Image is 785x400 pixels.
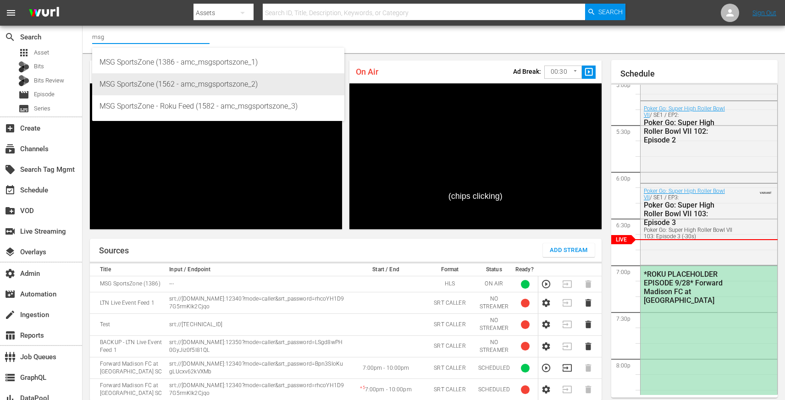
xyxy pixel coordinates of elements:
[541,319,551,329] button: Configure
[550,245,588,256] span: Add Stream
[644,105,725,118] a: Poker Go: Super High Roller Bowl VII
[5,123,16,134] span: Create
[541,363,551,373] button: Preview Stream
[5,330,16,341] span: Reports
[34,76,64,85] span: Bits Review
[348,357,424,378] td: 7:00pm - 10:00pm
[513,68,541,75] p: Ad Break:
[100,73,337,95] div: MSG SportsZone (1562 - amc_msgsportszone_2)
[598,4,623,20] span: Search
[5,289,16,300] span: Automation
[360,385,365,390] sup: + 5
[90,276,166,292] td: MSG SportsZone (1386)
[90,292,166,314] td: LTN Live Event Feed 1
[169,382,345,397] p: srt://[DOMAIN_NAME]:12340?mode=caller&srt_password=rhcoYH1D97G5rmKIk2Cjqo
[475,357,513,378] td: SCHEDULED
[18,89,29,100] span: Episode
[620,69,778,78] h1: Schedule
[585,4,625,20] button: Search
[584,67,594,77] span: slideshow_sharp
[644,105,734,144] div: / SE1 / EP2:
[760,187,772,194] span: VARIANT
[583,319,593,329] button: Delete
[424,263,475,276] th: Format
[169,360,345,376] p: srt://[DOMAIN_NAME]:12340?mode=caller&srt_password=Bpn3SIoKugLUcxv62kVXMb
[424,335,475,357] td: SRT CALLER
[34,104,50,113] span: Series
[90,314,166,335] td: Test
[90,263,166,276] th: Title
[752,9,776,16] a: Sign Out
[349,83,602,229] div: Video Player
[5,268,16,279] span: Admin
[18,61,29,72] div: Bits
[475,263,513,276] th: Status
[424,357,475,378] td: SRT CALLER
[169,295,345,311] p: srt://[DOMAIN_NAME]:12340?mode=caller&srt_password=rhcoYH1D97G5rmKIk2Cjqo
[90,83,342,229] div: Video Player
[424,276,475,292] td: HLS
[475,292,513,314] td: NO STREAMER
[5,226,16,237] span: Live Streaming
[22,2,66,24] img: ans4CAIJ8jUAAAAAAAAAAAAAAAAAAAAAAAAgQb4GAAAAAAAAAAAAAAAAAAAAAAAAJMjXAAAAAAAAAAAAAAAAAAAAAAAAgAT5G...
[5,309,16,320] span: Ingestion
[166,263,348,276] th: Input / Endpoint
[18,103,29,114] span: Series
[34,48,49,57] span: Asset
[541,384,551,395] button: Configure
[100,51,337,73] div: MSG SportsZone (1386 - amc_msgsportszone_1)
[562,363,572,373] button: Transition
[544,63,582,81] div: 00:30
[356,67,378,77] span: On Air
[541,279,551,289] button: Preview Stream
[475,276,513,292] td: ON AIR
[644,227,734,240] div: Poker Go: Super High Roller Bowl VII 103: Episode 3 (-30s)
[6,7,17,18] span: menu
[424,292,475,314] td: SRT CALLER
[90,357,166,378] td: Forward Madison FC at [GEOGRAPHIC_DATA] SC
[644,270,734,305] div: *ROKU PLACEHOLDER EPISODE 9/28* Forward Madison FC at [GEOGRAPHIC_DATA]
[166,276,348,292] td: ---
[99,246,129,255] h1: Sources
[513,263,538,276] th: Ready?
[34,90,55,99] span: Episode
[644,188,725,201] a: Poker Go: Super High Roller Bowl VII
[644,188,734,240] div: / SE1 / EP3:
[5,185,16,196] span: Schedule
[644,201,734,227] div: Poker Go: Super High Roller Bowl VII 103: Episode 3
[475,335,513,357] td: NO STREAMER
[34,62,44,71] span: Bits
[541,341,551,351] button: Configure
[5,143,16,154] span: Channels
[475,314,513,335] td: NO STREAMER
[169,321,345,329] p: srt://[TECHNICAL_ID]
[18,75,29,86] div: Bits Review
[644,118,734,144] div: Poker Go: Super High Roller Bowl VII 102: Episode 2
[18,47,29,58] span: Asset
[169,339,345,354] p: srt://[DOMAIN_NAME]:12350?mode=caller&srt_password=LSgd8wPH0GyJiz0f5I81QL
[348,263,424,276] th: Start / End
[583,341,593,351] button: Delete
[100,95,337,117] div: MSG SportsZone - Roku Feed (1582 - amc_msgsportszone_3)
[424,314,475,335] td: SRT CALLER
[5,247,16,258] span: Overlays
[5,164,16,175] span: Search Tag Mgmt
[5,32,16,43] span: Search
[583,298,593,308] button: Delete
[90,335,166,357] td: BACKUP - LTN Live Event Feed 1
[543,243,595,257] button: Add Stream
[541,298,551,308] button: Configure
[5,205,16,216] span: VOD
[5,372,16,383] span: GraphQL
[5,351,16,362] span: Job Queues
